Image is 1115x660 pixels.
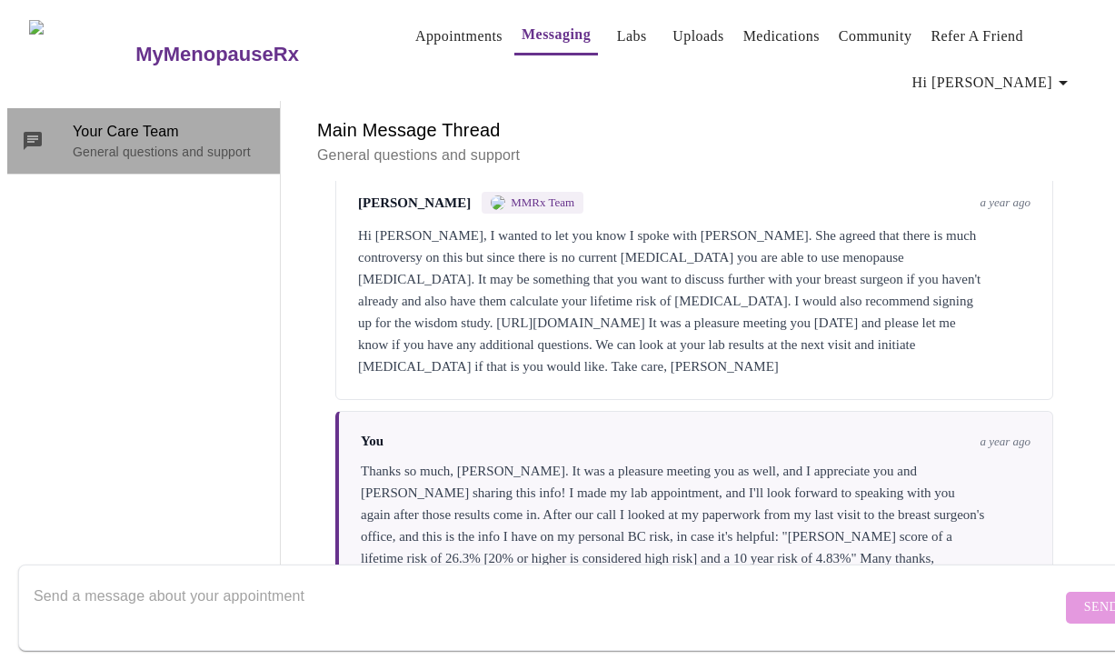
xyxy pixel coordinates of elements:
a: Messaging [522,22,591,47]
img: MyMenopauseRx Logo [29,20,134,88]
p: General questions and support [317,145,1071,166]
span: a year ago [980,195,1030,210]
a: Medications [743,24,820,49]
span: Hi [PERSON_NAME] [912,70,1074,95]
button: Community [831,18,920,55]
textarea: Send a message about your appointment [34,578,1061,636]
div: Hi [PERSON_NAME], I wanted to let you know I spoke with [PERSON_NAME]. She agreed that there is m... [358,225,1030,377]
span: Your Care Team [73,121,265,143]
div: Your Care TeamGeneral questions and support [7,108,280,174]
p: General questions and support [73,143,265,161]
div: Thanks so much, [PERSON_NAME]. It was a pleasure meeting you as well, and I appreciate you and [P... [361,460,1030,591]
a: MyMenopauseRx [134,23,372,86]
img: MMRX [491,195,505,210]
a: Refer a Friend [931,24,1023,49]
a: Community [839,24,912,49]
h3: MyMenopauseRx [135,43,299,66]
span: a year ago [980,435,1030,449]
button: Uploads [665,18,732,55]
span: [PERSON_NAME] [358,195,471,211]
span: You [361,434,383,449]
button: Medications [736,18,827,55]
span: MMRx Team [511,195,574,210]
button: Appointments [408,18,510,55]
button: Hi [PERSON_NAME] [905,65,1081,101]
h6: Main Message Thread [317,115,1071,145]
a: Uploads [672,24,724,49]
a: Labs [617,24,647,49]
a: Appointments [415,24,503,49]
button: Refer a Friend [923,18,1030,55]
button: Messaging [514,16,598,55]
button: Labs [602,18,661,55]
